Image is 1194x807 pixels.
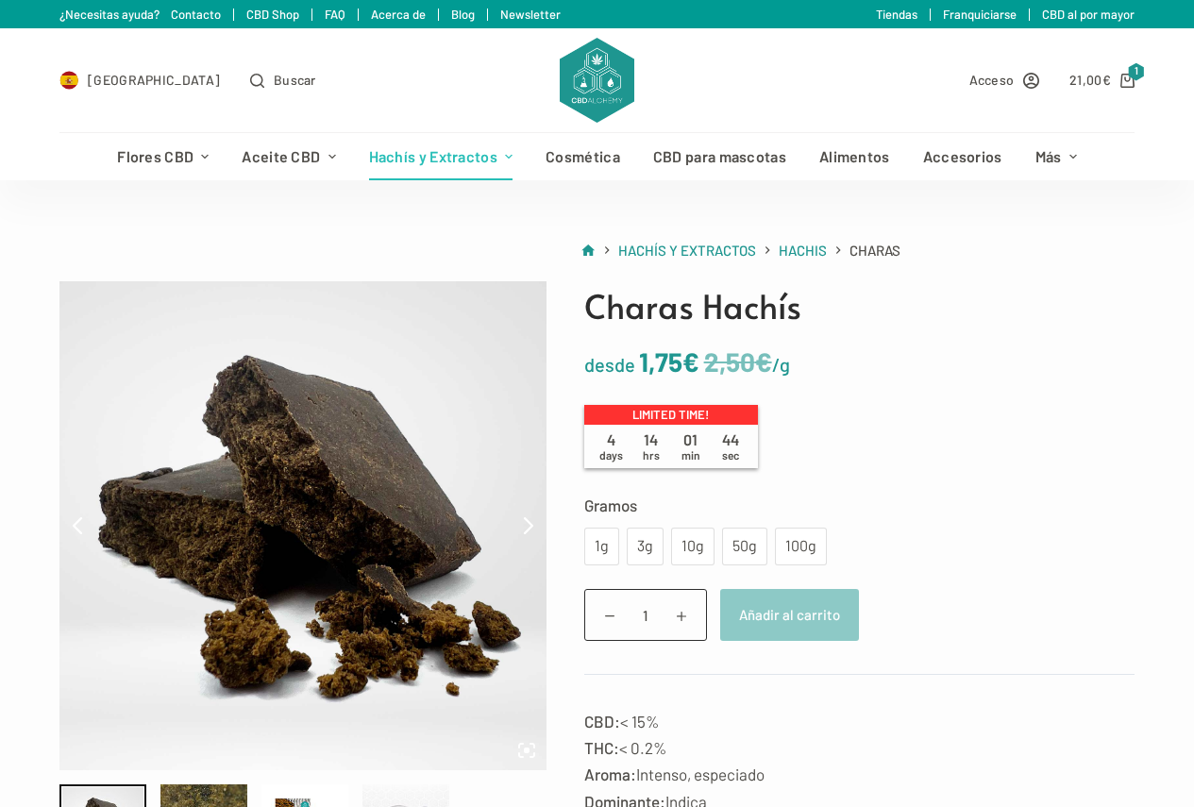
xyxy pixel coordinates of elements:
span: 01 [671,430,711,462]
bdi: 21,00 [1069,72,1111,88]
img: Charas - Product Picture [59,281,548,770]
nav: Menú de cabecera [101,133,1094,180]
div: 10g [682,534,703,559]
div: 50g [733,534,756,559]
button: Abrir formulario de búsqueda [250,69,316,91]
a: Hachis [779,239,827,262]
bdi: 2,50 [704,345,772,378]
input: Cantidad de productos [584,589,707,641]
span: € [682,345,699,378]
a: Acerca de [371,7,426,22]
bdi: 1,75 [639,345,699,378]
button: Añadir al carrito [720,589,859,641]
div: 1g [596,534,608,559]
label: Gramos [584,492,1135,518]
a: Blog [451,7,475,22]
span: Hachís y Extractos [618,242,756,259]
span: Buscar [274,69,316,91]
a: Acceso [969,69,1040,91]
span: Hachis [779,242,827,259]
span: 44 [711,430,750,462]
p: Limited time! [584,405,758,426]
span: Acceso [969,69,1015,91]
a: Franquiciarse [943,7,1017,22]
span: 4 [592,430,631,462]
a: Cosmética [530,133,637,180]
span: hrs [643,448,660,462]
span: days [599,448,623,462]
img: CBD Alchemy [560,38,633,123]
strong: THC: [584,738,619,757]
a: CBD para mascotas [636,133,802,180]
a: Hachís y Extractos [352,133,530,180]
div: 100g [786,534,816,559]
strong: CBD: [584,712,620,731]
span: € [755,345,772,378]
a: Carro de compra [1069,69,1135,91]
span: sec [722,448,739,462]
a: CBD Shop [246,7,299,22]
a: Hachís y Extractos [618,239,756,262]
span: 1 [1128,63,1145,81]
a: Accesorios [906,133,1018,180]
a: Más [1018,133,1093,180]
div: 3g [638,534,652,559]
a: FAQ [325,7,345,22]
span: Charas [849,239,900,262]
a: CBD al por mayor [1042,7,1135,22]
a: ¿Necesitas ayuda? Contacto [59,7,221,22]
a: Flores CBD [101,133,226,180]
img: ES Flag [59,71,78,90]
strong: Aroma: [584,765,636,783]
a: Aceite CBD [226,133,352,180]
span: min [681,448,700,462]
a: Tiendas [876,7,917,22]
span: desde [584,353,635,376]
h1: Charas Hachís [584,281,1135,331]
a: Newsletter [500,7,561,22]
span: 14 [631,430,671,462]
a: Select Country [59,69,220,91]
a: Alimentos [802,133,906,180]
span: [GEOGRAPHIC_DATA] [88,69,220,91]
span: /g [772,353,790,376]
span: € [1102,72,1111,88]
